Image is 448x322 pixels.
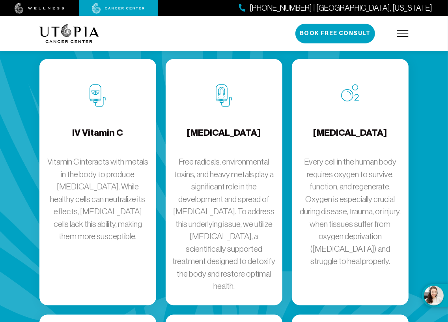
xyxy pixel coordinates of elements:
img: Oxygen Therapy [341,84,359,102]
h4: IV Vitamin C [72,127,123,153]
img: IV Vitamin C [90,84,106,107]
a: [PHONE_NUMBER] | [GEOGRAPHIC_DATA], [US_STATE] [239,2,432,14]
img: cancer center [92,3,145,14]
button: Book Free Consult [295,24,375,43]
a: Chelation Therapy[MEDICAL_DATA]Free radicals, environmental toxins, and heavy metals play a signi... [166,59,282,305]
a: IV Vitamin CIV Vitamin CVitamin C interacts with metals in the body to produce [MEDICAL_DATA]. Wh... [39,59,156,305]
img: icon-hamburger [397,30,409,37]
p: Vitamin C interacts with metals in the body to produce [MEDICAL_DATA]. While healthy cells can ne... [46,156,150,243]
p: Every cell in the human body requires oxygen to survive, function, and regenerate. Oxygen is espe... [298,156,402,268]
a: Oxygen Therapy[MEDICAL_DATA]Every cell in the human body requires oxygen to survive, function, an... [292,59,409,305]
img: wellness [15,3,64,14]
p: Free radicals, environmental toxins, and heavy metals play a significant role in the development ... [172,156,276,293]
span: [PHONE_NUMBER] | [GEOGRAPHIC_DATA], [US_STATE] [250,2,432,14]
h4: [MEDICAL_DATA] [313,127,387,153]
img: Chelation Therapy [216,84,232,107]
img: logo [39,24,99,43]
h4: [MEDICAL_DATA] [187,127,261,153]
